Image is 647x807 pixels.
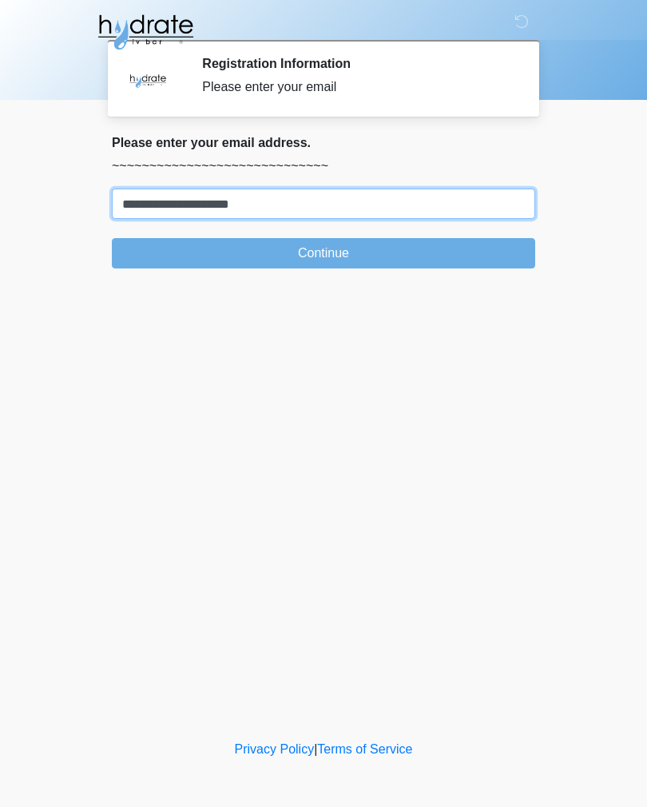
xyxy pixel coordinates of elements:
a: Terms of Service [317,742,412,756]
img: Agent Avatar [124,56,172,104]
p: ~~~~~~~~~~~~~~~~~~~~~~~~~~~~~ [112,157,535,176]
h2: Please enter your email address. [112,135,535,150]
a: Privacy Policy [235,742,315,756]
div: Please enter your email [202,78,511,97]
a: | [314,742,317,756]
button: Continue [112,238,535,268]
img: Hydrate IV Bar - Fort Collins Logo [96,12,195,52]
